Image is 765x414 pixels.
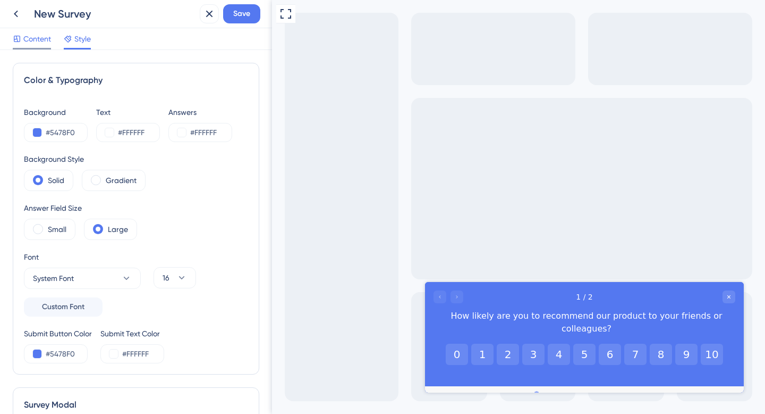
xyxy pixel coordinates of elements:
div: Background Style [24,153,146,165]
div: Font [24,251,141,263]
button: Custom Font [24,297,103,317]
label: Gradient [106,174,137,187]
div: Text [96,106,160,119]
label: Small [48,223,66,236]
span: Content [23,32,51,45]
span: Save [233,7,250,20]
button: System Font [24,268,141,289]
span: Powered by UserGuiding [118,107,210,120]
button: 16 [154,267,196,288]
div: Background [24,106,88,119]
div: Color & Typography [24,74,248,87]
iframe: UserGuiding Survey [153,282,472,393]
span: Style [74,32,91,45]
div: Submit Text Color [100,327,164,340]
span: System Font [33,272,74,285]
span: 16 [163,271,169,284]
div: Survey Modal [24,399,248,411]
div: Answer Field Size [24,202,137,214]
div: Answers [168,106,232,119]
div: New Survey [34,6,195,21]
label: Solid [48,174,64,187]
button: Save [223,4,260,23]
span: Custom Font [42,301,84,313]
div: Submit Button Color [24,327,92,340]
label: Large [108,223,128,236]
